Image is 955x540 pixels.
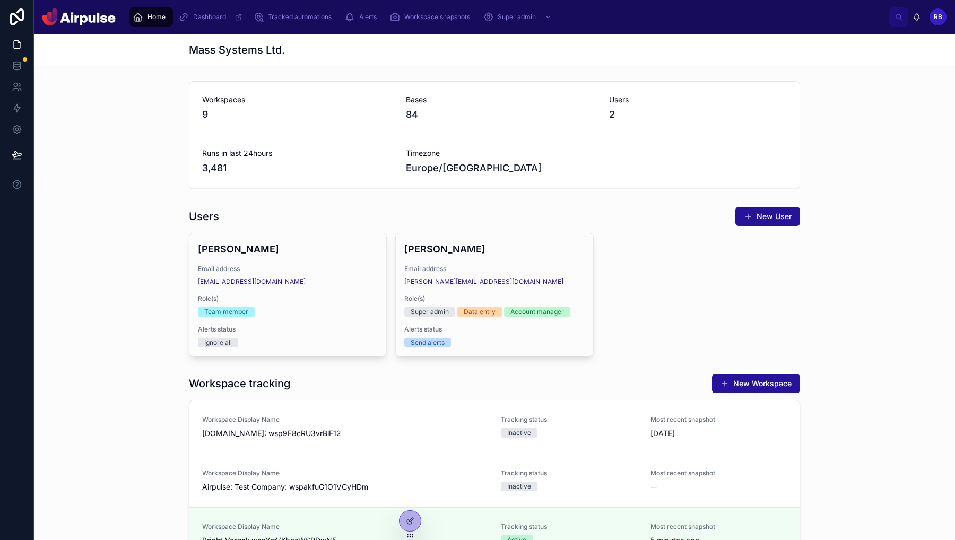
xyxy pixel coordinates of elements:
[359,13,377,21] span: Alerts
[404,325,584,334] span: Alerts status
[411,338,445,347] div: Send alerts
[202,522,488,531] span: Workspace Display Name
[609,94,787,105] span: Users
[202,428,488,439] span: [DOMAIN_NAME]: wsp9F8cRU3vrBlF12
[202,469,488,477] span: Workspace Display Name
[198,242,378,256] h4: [PERSON_NAME]
[189,376,290,391] h1: Workspace tracking
[202,482,488,492] span: Airpulse: Test Company: wspakfuG1O1VCyHDm
[268,13,332,21] span: Tracked automations
[198,277,306,286] a: [EMAIL_ADDRESS][DOMAIN_NAME]
[42,8,116,25] img: App logo
[198,325,378,334] span: Alerts status
[404,242,584,256] h4: [PERSON_NAME]
[204,338,232,347] div: Ignore all
[189,454,800,507] a: Workspace Display NameAirpulse: Test Company: wspakfuG1O1VCyHDmTracking statusInactiveMost recent...
[650,428,675,439] p: [DATE]
[189,209,219,224] h1: Users
[406,94,584,105] span: Bases
[507,428,531,438] div: Inactive
[507,482,531,491] div: Inactive
[650,522,787,531] span: Most recent snapshot
[735,207,800,226] button: New User
[202,148,380,159] span: Runs in last 24hours
[406,148,584,159] span: Timezone
[129,7,173,27] a: Home
[341,7,384,27] a: Alerts
[202,94,380,105] span: Workspaces
[650,469,787,477] span: Most recent snapshot
[498,13,536,21] span: Super admin
[404,265,584,273] span: Email address
[406,161,542,176] span: Europe/[GEOGRAPHIC_DATA]
[404,13,470,21] span: Workspace snapshots
[202,161,380,176] span: 3,481
[411,307,449,317] div: Super admin
[404,277,563,286] a: [PERSON_NAME][EMAIL_ADDRESS][DOMAIN_NAME]
[189,42,285,57] h1: Mass Systems Ltd.
[175,7,248,27] a: Dashboard
[609,107,615,122] span: 2
[189,400,800,454] a: Workspace Display Name[DOMAIN_NAME]: wsp9F8cRU3vrBlF12Tracking statusInactiveMost recent snapshot...
[386,7,477,27] a: Workspace snapshots
[406,107,418,122] span: 84
[193,13,226,21] span: Dashboard
[204,307,248,317] div: Team member
[934,13,942,21] span: RB
[202,107,208,122] span: 9
[147,13,166,21] span: Home
[650,415,787,424] span: Most recent snapshot
[198,265,378,273] span: Email address
[501,415,638,424] span: Tracking status
[124,5,889,29] div: scrollable content
[650,482,657,492] span: --
[712,374,800,393] button: New Workspace
[501,522,638,531] span: Tracking status
[510,307,564,317] div: Account manager
[404,294,584,303] span: Role(s)
[198,294,378,303] span: Role(s)
[501,469,638,477] span: Tracking status
[250,7,339,27] a: Tracked automations
[202,415,488,424] span: Workspace Display Name
[464,307,496,317] div: Data entry
[480,7,557,27] a: Super admin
